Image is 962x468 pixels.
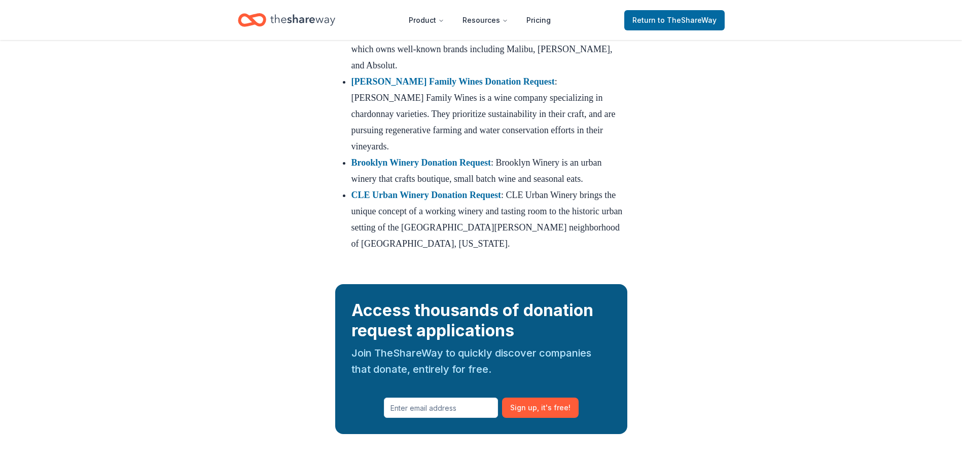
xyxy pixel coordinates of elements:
a: CLE Urban Winery Donation Request [351,190,501,200]
span: to TheShareWay [658,16,717,24]
button: Sign up, it's free! [502,398,579,418]
div: Access thousands of donation request applications [351,300,611,341]
a: Returnto TheShareWay [624,10,725,30]
li: : Pernod [PERSON_NAME] is the world’s second-largest wine and spirits seller, which owns well-kno... [351,9,627,73]
span: Return [632,14,717,26]
button: Resources [454,10,516,30]
li: : CLE Urban Winery brings the unique concept of a working winery and tasting room to the historic... [351,187,627,252]
a: Home [238,8,335,32]
a: Pricing [518,10,559,30]
button: Product [401,10,452,30]
input: Enter email address [384,398,498,418]
a: Brooklyn Winery Donation Request [351,158,491,168]
div: Join TheShareWay to quickly discover companies that donate, entirely for free. [351,345,611,377]
li: : Brooklyn Winery is an urban winery that crafts boutique, small batch wine and seasonal eats. [351,154,627,187]
nav: Main [401,8,559,32]
span: , it ' s free! [537,402,571,414]
a: [PERSON_NAME] Family Wines Donation Request [351,76,555,87]
li: : [PERSON_NAME] Family Wines is a wine company specializing in chardonnay varieties. They priorit... [351,73,627,154]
